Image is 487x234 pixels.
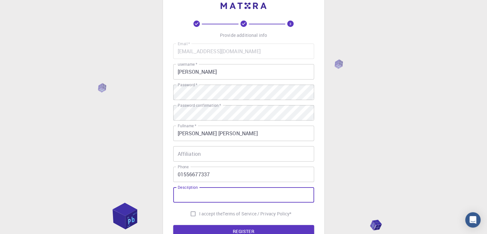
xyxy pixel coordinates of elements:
[178,62,197,67] label: username
[220,32,267,38] p: Provide additional info
[199,211,223,217] span: I accept the
[465,212,481,228] div: Open Intercom Messenger
[178,185,198,190] label: Description
[223,211,291,217] p: Terms of Service / Privacy Policy *
[178,103,221,108] label: Password confirmation
[178,82,197,88] label: Password
[289,21,291,26] text: 3
[178,41,190,46] label: Email
[223,211,291,217] a: Terms of Service / Privacy Policy*
[178,123,196,129] label: Fullname
[178,164,189,170] label: Phone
